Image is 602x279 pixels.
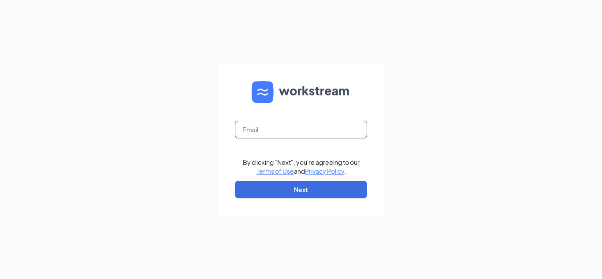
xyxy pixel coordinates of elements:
[235,121,367,138] input: Email
[243,158,360,175] div: By clicking "Next", you're agreeing to our and .
[305,167,344,175] a: Privacy Policy
[252,81,350,103] img: WS logo and Workstream text
[235,181,367,198] button: Next
[256,167,294,175] a: Terms of Use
